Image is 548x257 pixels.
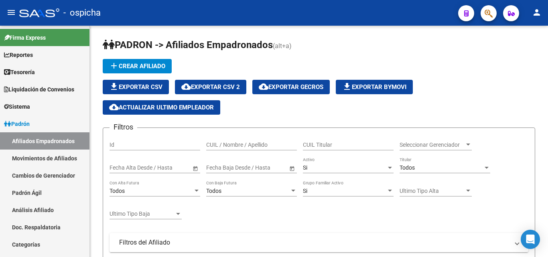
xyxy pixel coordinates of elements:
[4,85,74,94] span: Liquidación de Convenios
[110,121,137,133] h3: Filtros
[303,164,307,171] span: Si
[238,164,277,171] input: End date
[288,164,296,172] button: Open calendar
[63,4,101,22] span: - ospicha
[259,83,323,91] span: Exportar GECROS
[259,82,268,91] mat-icon: cloud_download
[400,164,415,171] span: Todos
[110,164,134,171] input: Start date
[103,80,169,94] button: Exportar CSV
[191,164,199,172] button: Open calendar
[342,83,406,91] span: Exportar Bymovi
[103,39,273,51] span: PADRON -> Afiliados Empadronados
[4,33,46,42] span: Firma Express
[4,102,30,111] span: Sistema
[4,68,35,77] span: Tesorería
[109,63,165,70] span: Crear Afiliado
[521,230,540,249] div: Open Intercom Messenger
[4,119,30,128] span: Padrón
[532,8,542,17] mat-icon: person
[252,80,330,94] button: Exportar GECROS
[206,164,231,171] input: Start date
[175,80,246,94] button: Exportar CSV 2
[109,83,162,91] span: Exportar CSV
[141,164,181,171] input: End date
[119,238,509,247] mat-panel-title: Filtros del Afiliado
[109,102,119,112] mat-icon: cloud_download
[103,59,172,73] button: Crear Afiliado
[6,8,16,17] mat-icon: menu
[181,83,240,91] span: Exportar CSV 2
[103,100,220,115] button: Actualizar ultimo Empleador
[181,82,191,91] mat-icon: cloud_download
[110,210,175,217] span: Ultimo Tipo Baja
[109,61,119,71] mat-icon: add
[342,82,352,91] mat-icon: file_download
[400,188,465,194] span: Ultimo Tipo Alta
[109,82,119,91] mat-icon: file_download
[109,104,214,111] span: Actualizar ultimo Empleador
[206,188,221,194] span: Todos
[303,188,307,194] span: Si
[273,42,292,50] span: (alt+a)
[4,51,33,59] span: Reportes
[110,233,528,252] mat-expansion-panel-header: Filtros del Afiliado
[336,80,413,94] button: Exportar Bymovi
[400,142,465,148] span: Seleccionar Gerenciador
[110,188,125,194] span: Todos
